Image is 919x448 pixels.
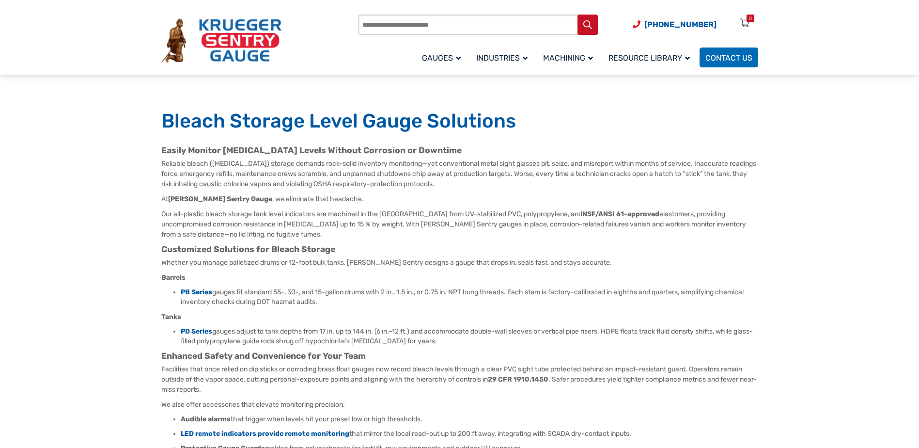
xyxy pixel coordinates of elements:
[705,53,752,63] span: Contact Us
[161,400,345,409] span: We also offer accessories that elevate monitoring precision:
[181,288,744,306] span: gauges fit standard 55-, 30-, and 15-gallon drums with 2 in., 1.5 in., or 0.75 in. NPT bung threa...
[603,46,700,69] a: Resource Library
[181,415,231,423] b: Audible alarms
[644,20,717,29] span: [PHONE_NUMBER]
[161,273,186,282] b: Barrels
[349,430,631,438] span: that mirror the local read-out up to 200 ft away, integrating with SCADA dry-contact inputs.
[161,375,757,394] span: . Safer procedures yield tighter compliance metrics and fewer near-miss reports.
[181,327,753,345] span: gauges adjust to tank depths from 17 in. up to 144 in. (6 in.–12 ft.) and accommodate double-wall...
[181,327,212,336] a: PD Series
[181,288,212,296] a: PB Series
[272,195,364,203] span: , we eliminate that headache.
[161,109,758,133] h1: Bleach Storage Level Gauge Solutions
[161,210,746,239] span: elastomers, providing uncompromised corrosion resistance in [MEDICAL_DATA] up to 15 % by weight. ...
[488,375,548,384] b: 29 CFR 1910.1450
[161,145,462,155] b: Easily Monitor [MEDICAL_DATA] Levels Without Corrosion or Downtime
[168,195,272,203] b: [PERSON_NAME] Sentry Gauge
[582,210,659,218] b: NSF/ANSI 61-approved
[416,46,470,69] a: Gauges
[161,351,366,361] b: Enhanced Safety and Convenience for Your Team
[537,46,603,69] a: Machining
[161,365,742,384] span: Facilities that once relied on dip sticks or corroding brass float gauges now record bleach level...
[161,244,335,254] b: Customized Solutions for Bleach Storage
[161,18,281,63] img: Krueger Sentry Gauge
[470,46,537,69] a: Industries
[422,53,461,63] span: Gauges
[700,48,758,67] a: Contact Us
[181,430,349,438] a: LED remote indicators provide remote monitoring
[161,210,582,218] span: Our all-plastic bleach storage tank level indicators are machined in the [GEOGRAPHIC_DATA] from U...
[633,18,717,31] a: Phone Number (920) 434-8860
[231,415,422,423] span: that trigger when levels hit your preset low or high thresholds.
[749,15,752,22] div: 0
[608,53,690,63] span: Resource Library
[476,53,528,63] span: Industries
[161,313,181,321] b: Tanks
[543,53,593,63] span: Machining
[161,195,168,203] span: At
[161,258,612,267] span: Whether you manage palletized drums or 12-foot bulk tanks, [PERSON_NAME] Sentry designs a gauge t...
[161,160,756,188] span: Reliable bleach ([MEDICAL_DATA]) storage demands rock-solid inventory monitoring—yet conventional...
